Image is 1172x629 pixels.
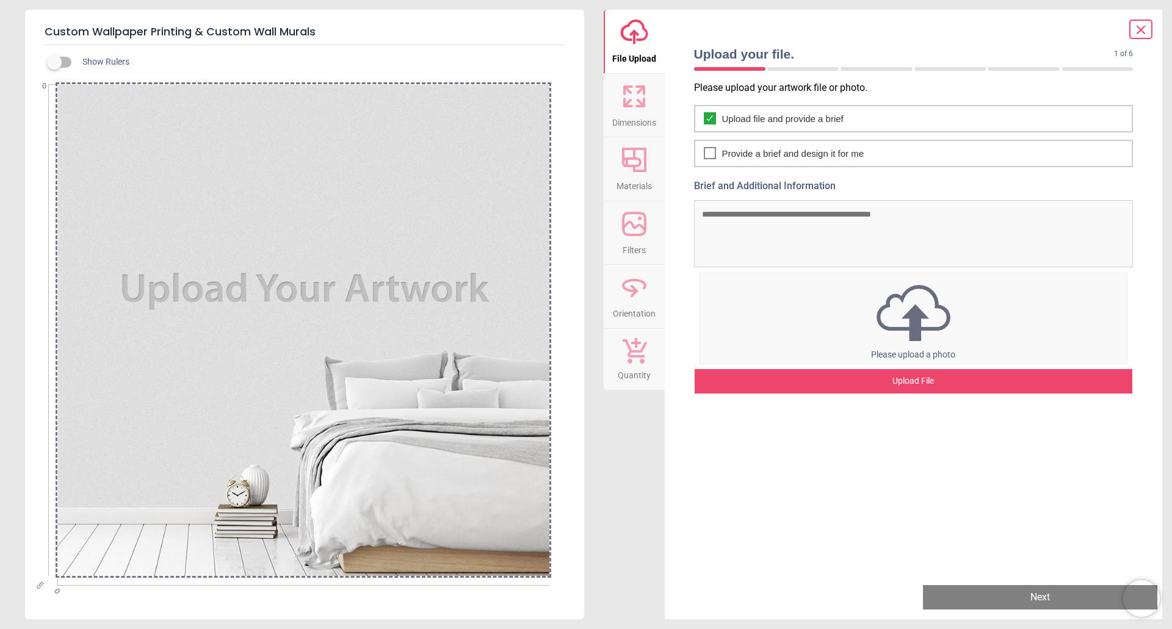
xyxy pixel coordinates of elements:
[1123,580,1160,617] iframe: Brevo live chat
[604,201,665,265] button: Filters
[722,147,864,160] span: Provide a brief and design it for me
[604,137,665,201] button: Materials
[52,586,60,594] span: 0
[923,585,1157,609] button: Next
[694,45,1115,63] span: Upload your file.
[604,10,665,73] button: File Upload
[1114,49,1133,59] span: 1 of 6
[604,265,665,328] button: Orientation
[613,302,656,320] span: Orientation
[604,74,665,137] button: Dimensions
[54,55,584,70] div: Show Rulers
[623,239,646,257] span: Filters
[45,20,565,45] h5: Custom Wallpaper Printing & Custom Wall Murals
[700,281,1127,345] img: upload icon
[612,111,656,129] span: Dimensions
[694,81,1143,95] p: Please upload your artwork file or photo.
[618,364,651,382] span: Quantity
[722,112,844,125] span: Upload file and provide a brief
[694,179,1134,193] label: Brief and Additional Information
[35,580,45,590] span: cm
[604,329,665,390] button: Quantity
[612,47,656,65] span: File Upload
[871,350,955,359] span: Please upload a photo
[695,369,1133,394] div: Upload File
[617,174,652,193] span: Materials
[23,81,46,92] span: 0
